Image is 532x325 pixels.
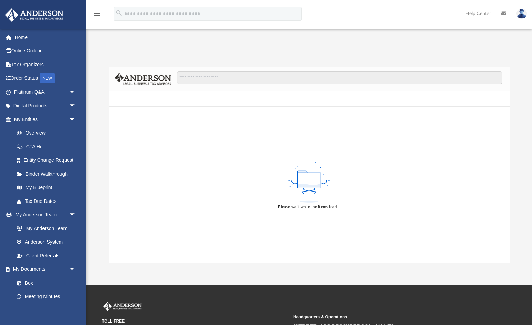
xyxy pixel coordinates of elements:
[10,167,86,181] a: Binder Walkthrough
[5,112,86,126] a: My Entitiesarrow_drop_down
[10,126,86,140] a: Overview
[102,302,143,311] img: Anderson Advisors Platinum Portal
[69,85,83,99] span: arrow_drop_down
[10,181,83,195] a: My Blueprint
[40,73,55,83] div: NEW
[516,9,527,19] img: User Pic
[69,112,83,127] span: arrow_drop_down
[10,290,83,304] a: Meeting Minutes
[93,10,101,18] i: menu
[10,276,79,290] a: Box
[115,9,123,17] i: search
[5,208,83,222] a: My Anderson Teamarrow_drop_down
[5,85,86,99] a: Platinum Q&Aarrow_drop_down
[102,318,288,324] small: TOLL FREE
[69,99,83,113] span: arrow_drop_down
[10,235,83,249] a: Anderson System
[3,8,66,22] img: Anderson Advisors Platinum Portal
[5,30,86,44] a: Home
[93,13,101,18] a: menu
[69,263,83,277] span: arrow_drop_down
[10,194,86,208] a: Tax Due Dates
[10,249,83,263] a: Client Referrals
[69,208,83,222] span: arrow_drop_down
[5,44,86,58] a: Online Ordering
[5,58,86,71] a: Tax Organizers
[10,140,86,154] a: CTA Hub
[293,314,480,320] small: Headquarters & Operations
[5,99,86,113] a: Digital Productsarrow_drop_down
[10,221,79,235] a: My Anderson Team
[10,154,86,167] a: Entity Change Request
[5,263,83,276] a: My Documentsarrow_drop_down
[278,204,340,210] div: Please wait while the items load...
[177,71,502,85] input: Search files and folders
[5,71,86,86] a: Order StatusNEW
